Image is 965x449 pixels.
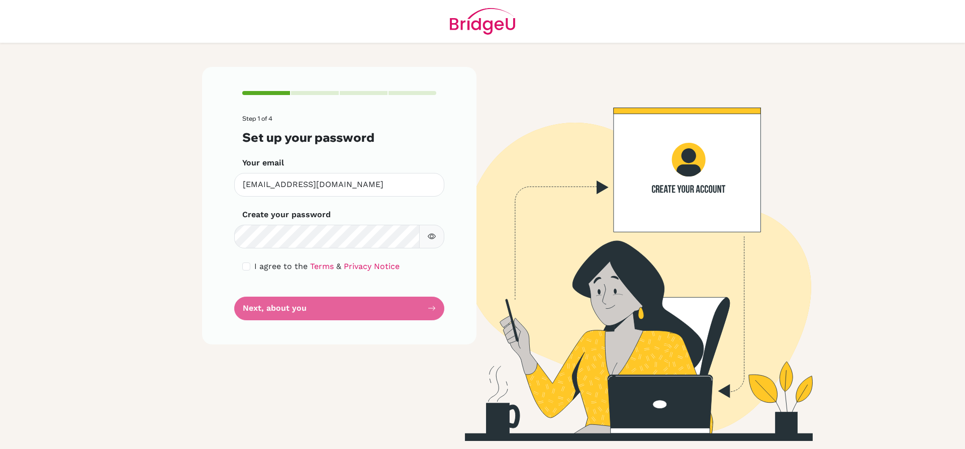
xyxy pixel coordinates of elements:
h3: Set up your password [242,130,436,145]
img: Create your account [339,67,912,441]
label: Create your password [242,209,331,221]
span: & [336,261,341,271]
span: I agree to the [254,261,308,271]
a: Privacy Notice [344,261,400,271]
input: Insert your email* [234,173,444,197]
a: Terms [310,261,334,271]
label: Your email [242,157,284,169]
span: Step 1 of 4 [242,115,272,122]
